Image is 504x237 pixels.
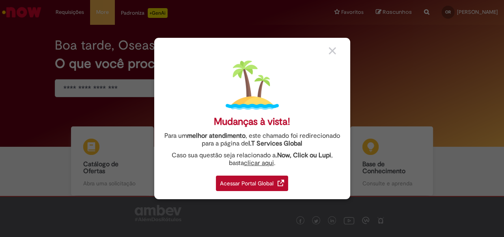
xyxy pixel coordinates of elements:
img: redirect_link.png [278,180,284,186]
div: Acessar Portal Global [216,176,288,191]
div: Caso sua questão seja relacionado a , basta . [160,152,344,167]
div: Mudanças à vista! [214,116,290,128]
div: Para um , este chamado foi redirecionado para a página de [160,132,344,148]
img: island.png [226,59,279,112]
a: I.T Services Global [248,135,302,148]
a: Acessar Portal Global [216,171,288,191]
strong: .Now, Click ou Lupi [276,151,331,159]
strong: melhor atendimento [187,132,246,140]
img: close_button_grey.png [329,47,336,54]
a: clicar aqui [244,154,274,167]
